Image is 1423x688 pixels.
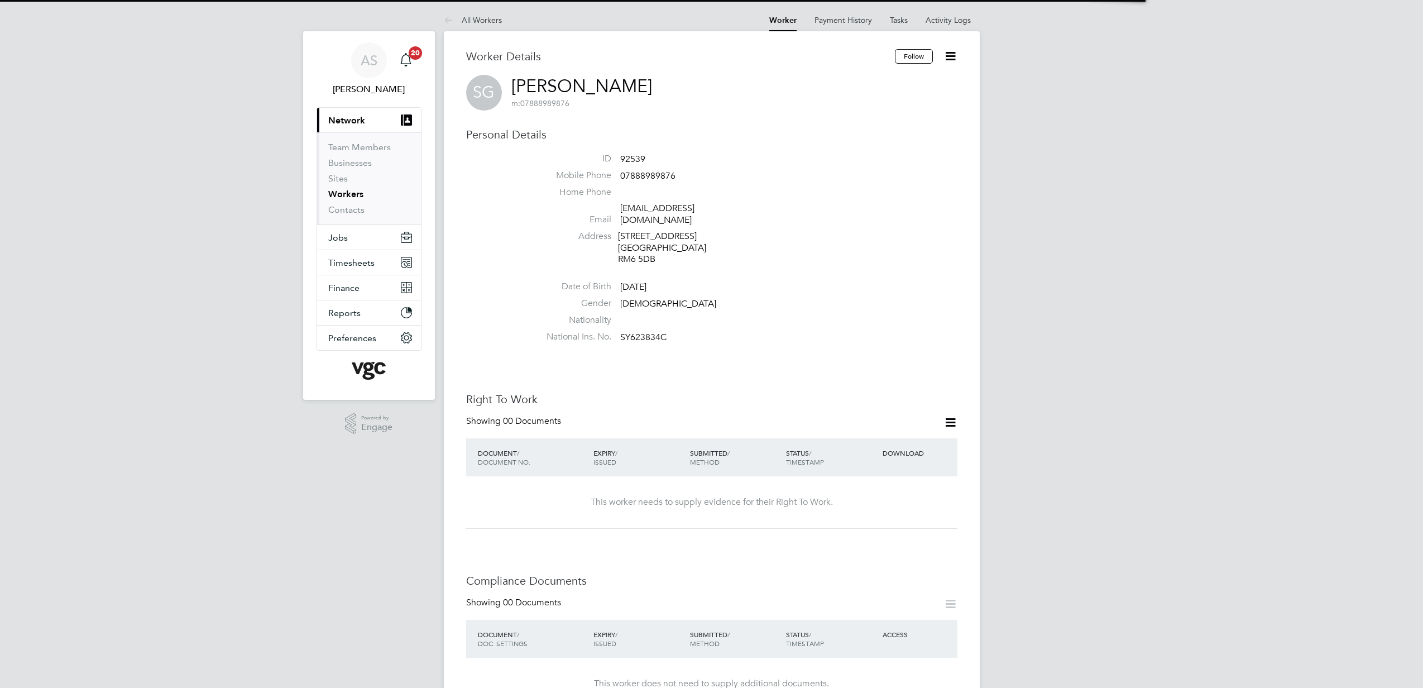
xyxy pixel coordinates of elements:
span: TIMESTAMP [786,639,824,648]
a: [EMAIL_ADDRESS][DOMAIN_NAME] [620,203,694,226]
span: [DEMOGRAPHIC_DATA] [620,298,716,309]
div: SUBMITTED [687,624,784,653]
a: Worker [769,16,797,25]
a: Contacts [328,204,365,215]
a: Workers [328,189,363,199]
div: DOWNLOAD [880,443,957,463]
span: Jobs [328,232,348,243]
a: [PERSON_NAME] [511,75,652,97]
h3: Personal Details [466,127,957,142]
a: Powered byEngage [345,413,392,434]
span: 00 Documents [503,597,561,608]
a: Sites [328,173,348,184]
div: STATUS [783,624,880,653]
h3: Right To Work [466,392,957,407]
span: / [809,630,811,639]
label: Home Phone [533,187,611,198]
span: Reports [328,308,361,318]
div: ACCESS [880,624,957,644]
a: Team Members [328,142,391,152]
span: m: [511,98,520,108]
span: [DATE] [620,281,646,293]
label: Email [533,214,611,226]
span: / [809,448,811,457]
h3: Worker Details [466,49,895,64]
span: Timesheets [328,257,375,268]
span: DOCUMENT NO. [478,457,530,466]
label: Mobile Phone [533,170,611,181]
span: Anna Slavova [317,83,421,96]
span: METHOD [690,457,720,466]
span: Finance [328,283,360,293]
div: DOCUMENT [475,443,591,472]
span: / [727,448,730,457]
a: All Workers [444,15,502,25]
button: Reports [317,300,421,325]
span: / [517,448,519,457]
button: Jobs [317,225,421,250]
span: 07888989876 [511,98,569,108]
button: Finance [317,275,421,300]
div: Showing [466,597,563,609]
span: 92539 [620,154,645,165]
div: This worker needs to supply evidence for their Right To Work. [477,496,946,508]
span: ISSUED [593,639,616,648]
img: vgcgroup-logo-retina.png [352,362,386,380]
span: / [517,630,519,639]
span: ISSUED [593,457,616,466]
div: STATUS [783,443,880,472]
span: TIMESTAMP [786,457,824,466]
span: SY623834C [620,332,667,343]
span: 20 [409,46,422,60]
a: Payment History [814,15,872,25]
span: Powered by [361,413,392,423]
button: Preferences [317,326,421,350]
label: National Ins. No. [533,331,611,343]
span: / [727,630,730,639]
button: Network [317,108,421,132]
span: AS [361,53,377,68]
span: / [615,630,617,639]
a: 20 [395,42,417,78]
label: Gender [533,298,611,309]
span: Engage [361,423,392,432]
label: ID [533,153,611,165]
label: Nationality [533,314,611,326]
span: SG [466,75,502,111]
a: Businesses [328,157,372,168]
nav: Main navigation [303,31,435,400]
button: Timesheets [317,250,421,275]
a: Tasks [890,15,908,25]
button: Follow [895,49,933,64]
span: Preferences [328,333,376,343]
a: AS[PERSON_NAME] [317,42,421,96]
span: METHOD [690,639,720,648]
div: SUBMITTED [687,443,784,472]
div: DOCUMENT [475,624,591,653]
span: 07888989876 [620,170,675,181]
a: Activity Logs [926,15,971,25]
label: Address [533,231,611,242]
span: 00 Documents [503,415,561,427]
a: Go to home page [317,362,421,380]
span: Network [328,115,365,126]
label: Date of Birth [533,281,611,293]
h3: Compliance Documents [466,574,957,588]
span: DOC. SETTINGS [478,639,528,648]
span: / [615,448,617,457]
div: EXPIRY [591,624,687,653]
div: EXPIRY [591,443,687,472]
div: [STREET_ADDRESS] [GEOGRAPHIC_DATA] RM6 5DB [618,231,724,265]
div: Showing [466,415,563,427]
div: Network [317,132,421,224]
